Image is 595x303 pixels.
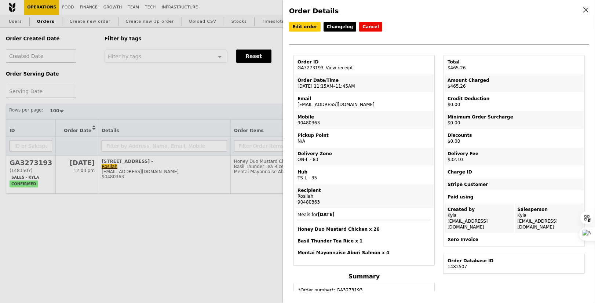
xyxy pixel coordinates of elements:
[359,22,382,32] button: Cancel
[295,166,434,184] td: TS-L - 35
[297,238,431,244] h4: Basil Thunder Tea Rice x 1
[297,151,431,157] div: Delivery Zone
[297,114,431,120] div: Mobile
[448,207,511,212] div: Created by
[445,111,584,129] td: $0.00
[518,207,581,212] div: Salesperson
[515,204,584,233] td: Kyla [EMAIL_ADDRESS][DOMAIN_NAME]
[295,148,434,165] td: ON-L - 83
[445,148,584,165] td: $32.10
[445,204,514,233] td: Kyla [EMAIL_ADDRESS][DOMAIN_NAME]
[448,114,581,120] div: Minimum Order Surcharge
[297,187,431,193] div: Recipient
[297,250,431,256] h4: Mentai Mayonnaise Aburi Salmon x 4
[448,96,581,102] div: Credit Deduction
[297,96,431,102] div: Email
[297,59,431,65] div: Order ID
[289,7,339,15] span: Order Details
[326,65,353,70] a: View receipt
[293,273,435,280] h4: Summary
[448,258,581,264] div: Order Database ID
[445,129,584,147] td: $0.00
[318,212,335,217] b: [DATE]
[448,77,581,83] div: Amount Charged
[295,284,434,293] td: *Order number*: GA3273193
[448,237,581,242] div: Xero Invoice
[297,77,431,83] div: Order Date/Time
[445,56,584,74] td: $465.26
[445,255,584,273] td: 1483507
[324,65,326,70] span: –
[448,194,581,200] div: Paid using
[297,199,431,205] div: 90480363
[445,93,584,110] td: $0.00
[448,151,581,157] div: Delivery Fee
[295,93,434,110] td: [EMAIL_ADDRESS][DOMAIN_NAME]
[297,212,431,256] span: Meals for
[297,226,431,232] h4: Honey Duo Mustard Chicken x 26
[448,132,581,138] div: Discounts
[289,22,321,32] a: Edit order
[448,182,581,187] div: Stripe Customer
[295,129,434,147] td: N/A
[448,59,581,65] div: Total
[445,74,584,92] td: $465.26
[297,193,431,199] div: Rosilah
[295,111,434,129] td: 90480363
[448,169,581,175] div: Charge ID
[297,132,431,138] div: Pickup Point
[295,56,434,74] td: GA3273193
[295,74,434,92] td: [DATE] 11:15AM–11:45AM
[324,22,357,32] a: Changelog
[297,169,431,175] div: Hub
